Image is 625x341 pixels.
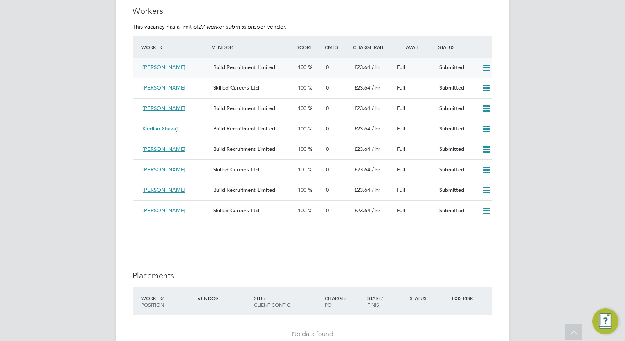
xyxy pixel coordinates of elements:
[436,184,479,197] div: Submitted
[210,40,295,54] div: Vendor
[354,186,370,193] span: £23.64
[372,207,380,214] span: / hr
[354,125,370,132] span: £23.64
[142,64,186,71] span: [PERSON_NAME]
[354,64,370,71] span: £23.64
[436,81,479,95] div: Submitted
[436,143,479,156] div: Submitted
[142,105,186,112] span: [PERSON_NAME]
[213,207,259,214] span: Skilled Careers Ltd
[408,291,450,305] div: Status
[397,64,405,71] span: Full
[354,105,370,112] span: £23.64
[592,308,618,334] button: Engage Resource Center
[142,125,178,132] span: Kledian Xhakaj
[142,146,186,153] span: [PERSON_NAME]
[326,84,329,91] span: 0
[354,207,370,214] span: £23.64
[139,291,196,312] div: Worker
[298,64,306,71] span: 100
[326,125,329,132] span: 0
[436,122,479,136] div: Submitted
[326,146,329,153] span: 0
[133,23,492,30] p: This vacancy has a limit of per vendor.
[213,186,275,193] span: Build Recruitment Limited
[365,291,408,312] div: Start
[295,40,323,54] div: Score
[354,84,370,91] span: £23.64
[323,40,351,54] div: Cmts
[141,330,484,339] div: No data found
[397,105,405,112] span: Full
[141,295,164,308] span: / Position
[298,207,306,214] span: 100
[351,40,393,54] div: Charge Rate
[196,291,252,305] div: Vendor
[252,291,323,312] div: Site
[354,166,370,173] span: £23.64
[142,166,186,173] span: [PERSON_NAME]
[133,6,492,16] h3: Workers
[298,166,306,173] span: 100
[372,105,380,112] span: / hr
[213,84,259,91] span: Skilled Careers Ltd
[397,166,405,173] span: Full
[397,84,405,91] span: Full
[213,146,275,153] span: Build Recruitment Limited
[397,186,405,193] span: Full
[298,105,306,112] span: 100
[326,64,329,71] span: 0
[354,146,370,153] span: £23.64
[298,84,306,91] span: 100
[436,163,479,177] div: Submitted
[298,186,306,193] span: 100
[436,102,479,115] div: Submitted
[213,125,275,132] span: Build Recruitment Limited
[326,207,329,214] span: 0
[436,40,492,54] div: Status
[326,105,329,112] span: 0
[450,291,478,305] div: IR35 Risk
[298,146,306,153] span: 100
[372,125,380,132] span: / hr
[372,64,380,71] span: / hr
[372,166,380,173] span: / hr
[436,61,479,74] div: Submitted
[397,146,405,153] span: Full
[397,125,405,132] span: Full
[397,207,405,214] span: Full
[325,295,346,308] span: / PO
[323,291,365,312] div: Charge
[436,204,479,218] div: Submitted
[213,64,275,71] span: Build Recruitment Limited
[133,270,492,281] h3: Placements
[213,105,275,112] span: Build Recruitment Limited
[142,207,186,214] span: [PERSON_NAME]
[367,295,383,308] span: / Finish
[142,84,186,91] span: [PERSON_NAME]
[372,84,380,91] span: / hr
[142,186,186,193] span: [PERSON_NAME]
[372,186,380,193] span: / hr
[326,186,329,193] span: 0
[254,295,290,308] span: / Client Config
[298,125,306,132] span: 100
[198,23,256,30] em: 27 worker submissions
[139,40,210,54] div: Worker
[372,146,380,153] span: / hr
[393,40,436,54] div: Avail
[326,166,329,173] span: 0
[213,166,259,173] span: Skilled Careers Ltd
